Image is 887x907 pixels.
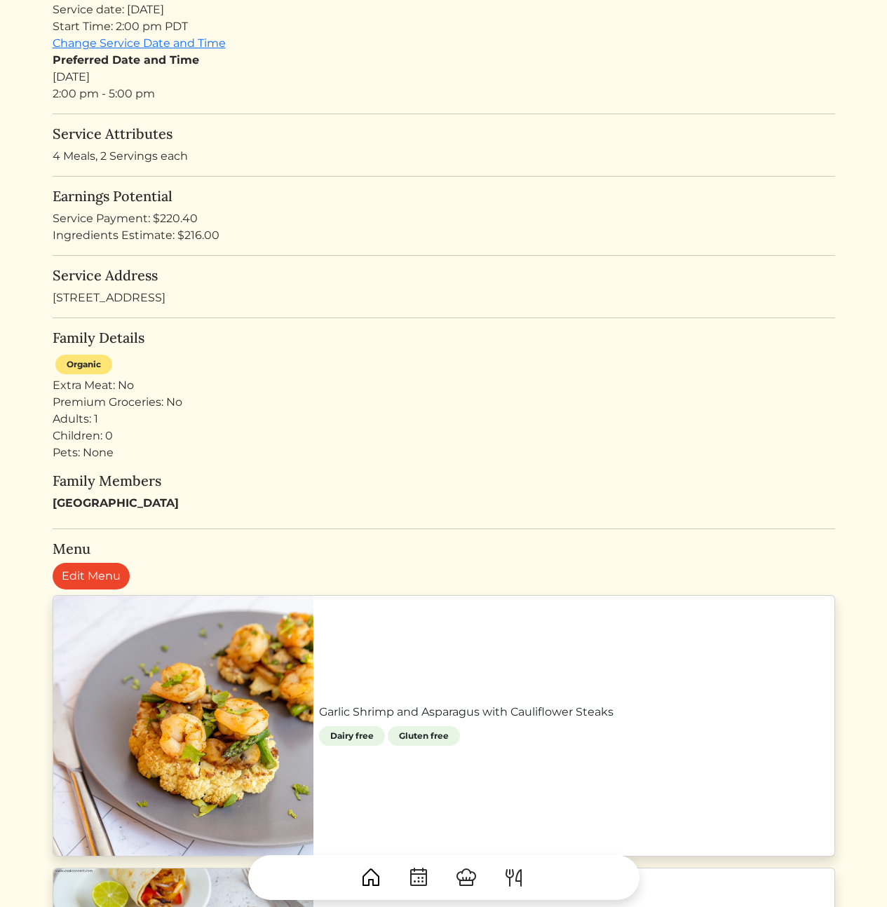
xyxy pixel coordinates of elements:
[360,866,382,889] img: House-9bf13187bcbb5817f509fe5e7408150f90897510c4275e13d0d5fca38e0b5951.svg
[53,394,835,411] div: Premium Groceries: No
[53,267,835,284] h5: Service Address
[455,866,478,889] img: ChefHat-a374fb509e4f37eb0702ca99f5f64f3b6956810f32a249b33092029f8484b388.svg
[53,227,835,244] div: Ingredients Estimate: $216.00
[53,377,835,394] div: Extra Meat: No
[53,148,835,165] p: 4 Meals, 2 Servings each
[53,210,835,227] div: Service Payment: $220.40
[53,563,130,589] a: Edit Menu
[53,267,835,306] div: [STREET_ADDRESS]
[53,188,835,205] h5: Earnings Potential
[55,355,112,374] div: Organic
[53,329,835,346] h5: Family Details
[407,866,430,889] img: CalendarDots-5bcf9d9080389f2a281d69619e1c85352834be518fbc73d9501aef674afc0d57.svg
[53,496,179,510] strong: [GEOGRAPHIC_DATA]
[53,36,226,50] a: Change Service Date and Time
[53,125,835,142] h5: Service Attributes
[53,52,835,102] div: [DATE] 2:00 pm - 5:00 pm
[319,704,829,721] a: Garlic Shrimp and Asparagus with Cauliflower Steaks
[53,1,835,35] div: Service date: [DATE] Start Time: 2:00 pm PDT
[503,866,525,889] img: ForkKnife-55491504ffdb50bab0c1e09e7649658475375261d09fd45db06cec23bce548bf.svg
[53,53,199,67] strong: Preferred Date and Time
[53,472,835,489] h5: Family Members
[53,540,835,557] h5: Menu
[53,411,835,461] div: Adults: 1 Children: 0 Pets: None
